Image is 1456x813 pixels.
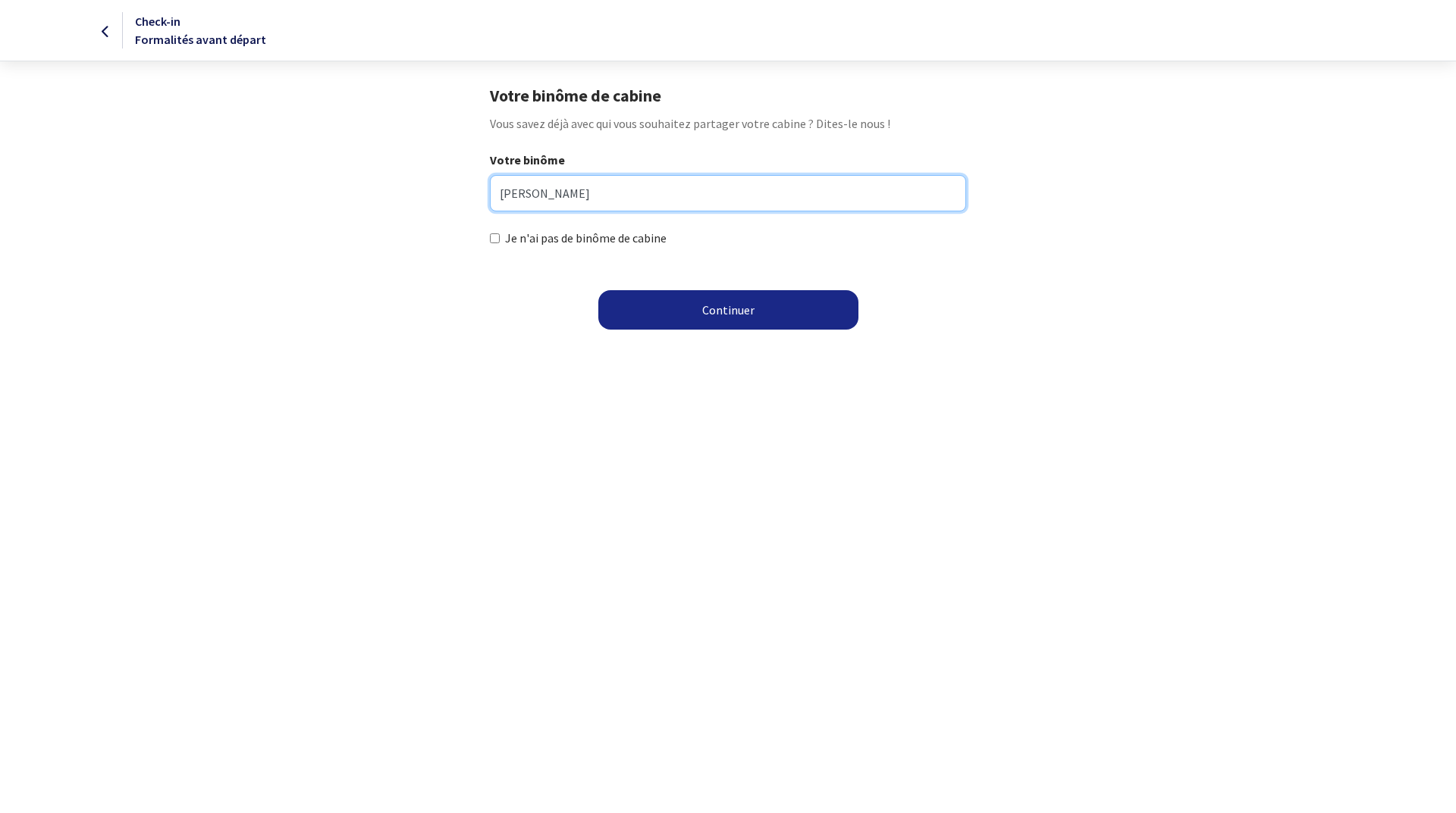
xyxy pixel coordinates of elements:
[490,114,965,133] p: Vous savez déjà avec qui vous souhaitez partager votre cabine ? Dites-le nous !
[490,86,965,105] h1: Votre binôme de cabine
[598,290,858,330] button: Continuer
[505,229,667,247] label: Je n'ai pas de binôme de cabine
[490,175,965,211] input: Indiquez votre binôme
[135,14,266,47] span: Check-in Formalités avant départ
[490,152,565,167] strong: Votre binôme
